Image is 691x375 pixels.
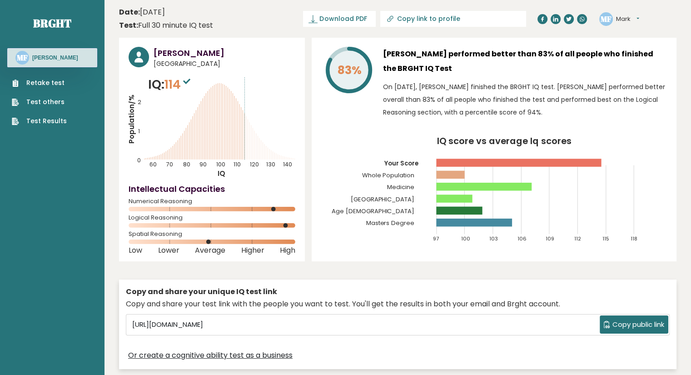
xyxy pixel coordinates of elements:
tspan: 80 [183,160,190,168]
tspan: 97 [433,235,439,242]
tspan: 1 [138,127,140,135]
a: Test Results [12,116,67,126]
tspan: 100 [216,160,225,168]
tspan: 115 [602,235,609,242]
b: Test: [119,20,138,30]
text: MF [17,52,28,63]
tspan: 118 [631,235,638,242]
tspan: Population/% [127,95,136,144]
h3: [PERSON_NAME] [154,47,295,59]
b: Date: [119,7,140,17]
tspan: 120 [250,160,259,168]
span: Download PDF [319,14,367,24]
time: [DATE] [119,7,165,18]
a: Or create a cognitive ability test as a business [128,350,293,361]
div: Full 30 minute IQ test [119,20,213,31]
span: Spatial Reasoning [129,232,295,236]
tspan: Whole Population [362,171,415,180]
tspan: 83% [338,62,362,78]
span: 114 [164,76,193,93]
span: Lower [158,249,179,252]
tspan: 60 [150,160,157,168]
tspan: 100 [461,235,470,242]
p: IQ: [148,75,193,94]
tspan: 109 [546,235,555,242]
h3: [PERSON_NAME] performed better than 83% of all people who finished the BRGHT IQ Test [383,47,667,76]
a: Brght [33,16,71,30]
tspan: 0 [137,156,141,164]
span: Copy public link [612,320,664,330]
tspan: 112 [574,235,581,242]
tspan: 2 [138,98,141,106]
h3: [PERSON_NAME] [32,54,78,61]
button: Mark [616,15,639,24]
tspan: [GEOGRAPHIC_DATA] [351,195,415,204]
text: MF [601,13,611,24]
span: Average [195,249,225,252]
span: High [280,249,295,252]
tspan: 70 [166,160,173,168]
span: Higher [241,249,264,252]
span: Logical Reasoning [129,216,295,220]
tspan: 110 [234,160,241,168]
h4: Intellectual Capacities [129,183,295,195]
a: Retake test [12,78,67,88]
div: Copy and share your test link with the people you want to test. You'll get the results in both yo... [126,299,670,310]
tspan: 90 [199,160,207,168]
tspan: 106 [518,235,527,242]
tspan: Masters Degree [366,219,415,227]
button: Copy public link [600,315,668,334]
p: On [DATE], [PERSON_NAME] finished the BRGHT IQ test. [PERSON_NAME] performed better overall than ... [383,80,667,119]
a: Download PDF [303,11,376,27]
tspan: IQ score vs average Iq scores [437,135,572,147]
tspan: Age [DEMOGRAPHIC_DATA] [332,207,415,215]
span: [GEOGRAPHIC_DATA] [154,59,295,69]
tspan: 130 [266,160,275,168]
div: Copy and share your unique IQ test link [126,286,670,297]
tspan: 103 [490,235,498,242]
tspan: Your Score [384,159,419,168]
a: Test others [12,97,67,107]
tspan: 140 [283,160,292,168]
span: Numerical Reasoning [129,200,295,203]
tspan: Medicine [388,183,415,191]
tspan: IQ [218,169,225,178]
span: Low [129,249,142,252]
